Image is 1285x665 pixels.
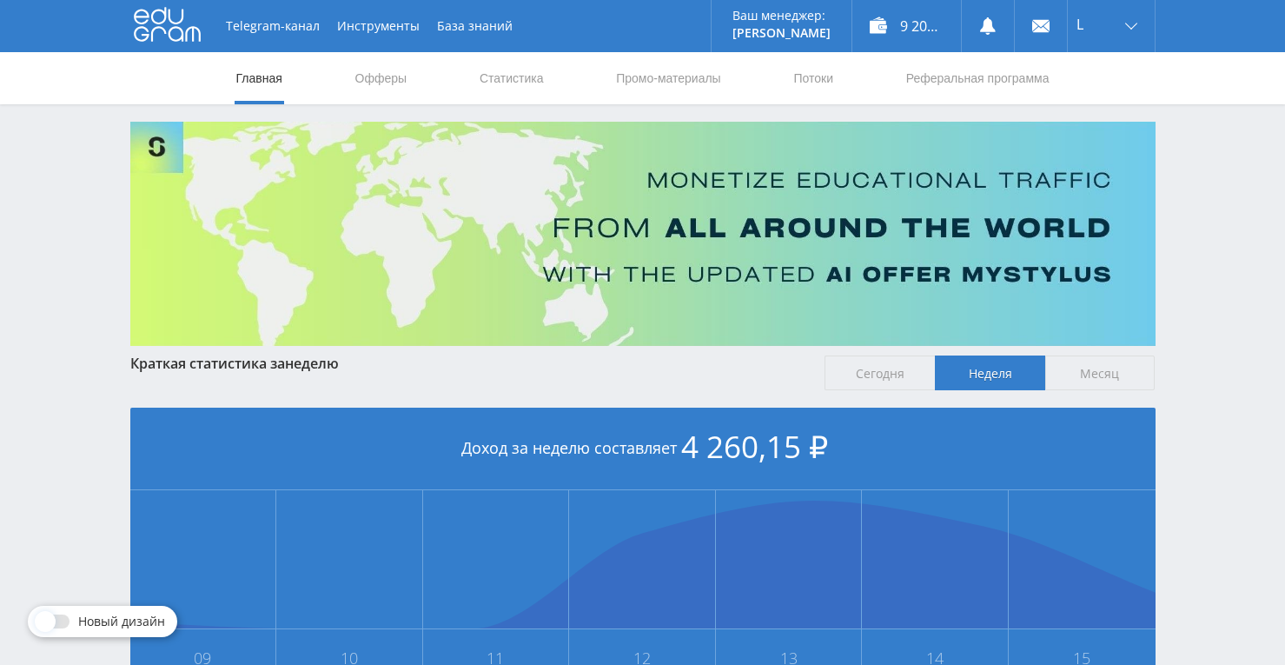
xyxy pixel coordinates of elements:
[78,615,165,628] span: Новый дизайн
[1010,651,1155,665] span: 15
[732,26,831,40] p: [PERSON_NAME]
[863,651,1007,665] span: 14
[732,9,831,23] p: Ваш менеджер:
[277,651,421,665] span: 10
[130,122,1156,346] img: Banner
[130,356,808,371] div: Краткая статистика за
[130,408,1156,490] div: Доход за неделю составляет
[904,52,1051,104] a: Реферальная программа
[717,651,861,665] span: 13
[131,651,275,665] span: 09
[1076,17,1083,31] span: L
[424,651,568,665] span: 11
[1045,356,1156,390] span: Месяц
[825,356,935,390] span: Сегодня
[285,354,339,373] span: неделю
[614,52,722,104] a: Промо-материалы
[681,426,828,467] span: 4 260,15 ₽
[935,356,1045,390] span: Неделя
[570,651,714,665] span: 12
[478,52,546,104] a: Статистика
[235,52,284,104] a: Главная
[354,52,409,104] a: Офферы
[792,52,835,104] a: Потоки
